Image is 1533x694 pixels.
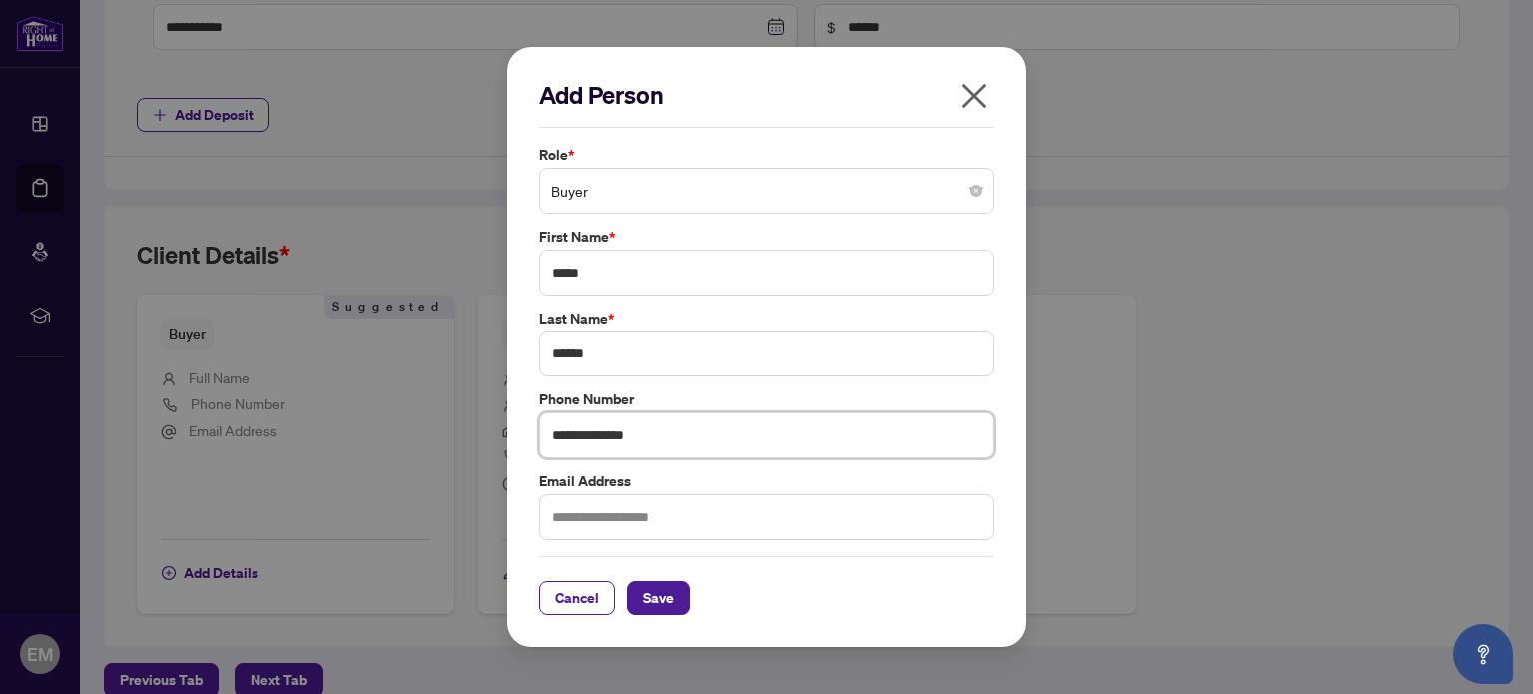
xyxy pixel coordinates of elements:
span: close [958,80,990,112]
span: Save [643,582,674,614]
span: Cancel [555,582,599,614]
span: close-circle [970,185,982,197]
label: Phone Number [539,388,994,410]
button: Cancel [539,581,615,615]
h2: Add Person [539,79,994,111]
label: Email Address [539,470,994,492]
button: Save [627,581,690,615]
label: Role [539,144,994,166]
label: Last Name [539,308,994,330]
label: First Name [539,226,994,248]
button: Open asap [1453,624,1513,684]
span: Buyer [551,172,982,210]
